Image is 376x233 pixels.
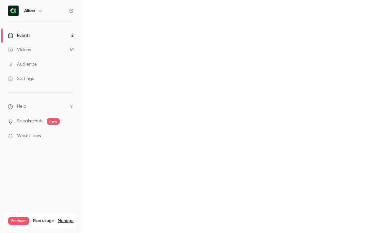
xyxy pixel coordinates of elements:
span: Help [17,103,26,110]
iframe: Noticeable Trigger [66,133,74,139]
div: Videos [8,47,31,53]
h6: Alleo [24,8,35,14]
div: Events [8,32,30,39]
a: Manage [58,218,73,224]
span: What's new [17,132,41,139]
a: SpeakerHub [17,118,43,125]
div: Settings [8,75,34,82]
li: help-dropdown-opener [8,103,74,110]
span: new [47,118,60,125]
div: Audience [8,61,37,68]
img: Alleo [8,6,19,16]
span: Premium [8,217,29,225]
span: Plan usage [33,218,54,224]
